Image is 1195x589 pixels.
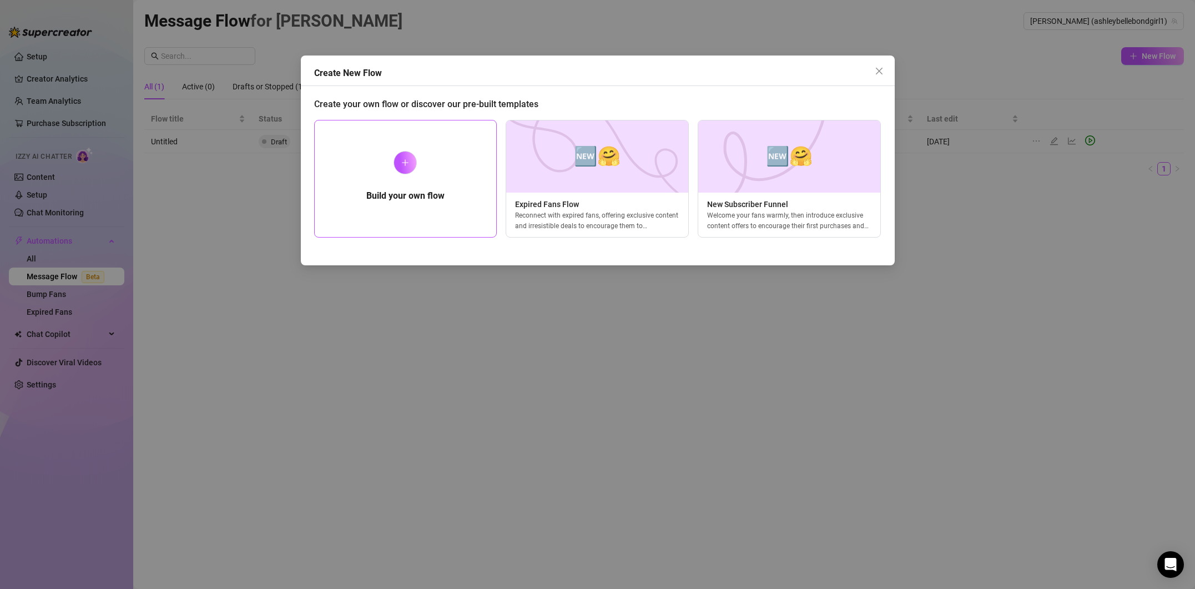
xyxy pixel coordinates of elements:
div: Open Intercom Messenger [1157,551,1184,578]
span: Expired Fans Flow [506,198,688,210]
span: New Subscriber Funnel [698,198,880,210]
span: plus [401,159,409,167]
span: 🆕🤗 [574,142,621,171]
div: Create New Flow [314,67,895,80]
div: Reconnect with expired fans, offering exclusive content and irresistible deals to encourage them ... [506,210,688,230]
span: close [875,67,884,75]
div: Welcome your fans warmly, then introduce exclusive content offers to encourage their first purcha... [698,210,880,230]
button: Close [870,62,888,80]
span: Create your own flow or discover our pre-built templates [314,99,538,109]
h5: Build your own flow [366,189,445,203]
span: 🆕🤗 [766,142,813,171]
span: Close [870,67,888,75]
